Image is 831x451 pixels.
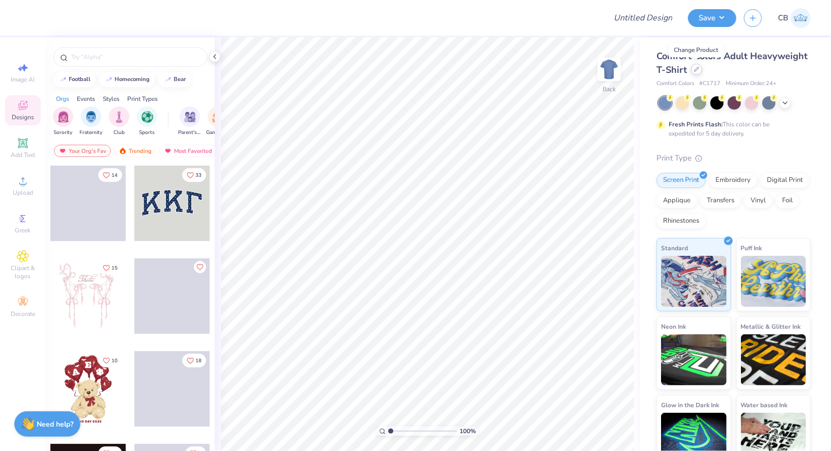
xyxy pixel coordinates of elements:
[741,400,788,410] span: Water based Ink
[661,256,727,307] img: Standard
[460,427,476,436] span: 100 %
[174,76,186,82] div: bear
[59,147,67,154] img: most_fav.gif
[603,85,616,94] div: Back
[194,261,206,273] button: Like
[741,334,807,385] img: Metallic & Glitter Ink
[80,107,103,137] button: filter button
[103,94,120,103] div: Styles
[178,107,202,137] button: filter button
[164,76,172,83] img: trend_line.gif
[127,94,158,103] div: Print Types
[741,256,807,307] img: Puff Ink
[137,107,157,137] div: filter for Sports
[54,145,111,157] div: Your Org's Fav
[99,72,155,87] button: homecoming
[661,243,688,253] span: Standard
[113,111,125,123] img: Club Image
[109,107,129,137] div: filter for Club
[206,129,230,137] span: Game Day
[656,214,706,229] div: Rhinestones
[119,147,127,154] img: trending.gif
[741,321,801,332] span: Metallic & Glitter Ink
[669,120,723,128] strong: Fresh Prints Flash:
[12,113,34,121] span: Designs
[688,9,736,27] button: Save
[178,107,202,137] div: filter for Parent's Weekend
[760,173,810,188] div: Digital Print
[182,354,206,367] button: Like
[744,193,772,208] div: Vinyl
[56,94,69,103] div: Orgs
[85,111,97,123] img: Fraternity Image
[69,76,91,82] div: football
[656,152,811,164] div: Print Type
[37,419,74,429] strong: Need help?
[70,52,200,62] input: Try "Alpha"
[184,111,196,123] img: Parent's Weekend Image
[53,107,73,137] div: filter for Sorority
[109,107,129,137] button: filter button
[77,94,95,103] div: Events
[53,72,96,87] button: football
[11,75,35,84] span: Image AI
[11,310,35,318] span: Decorate
[206,107,230,137] button: filter button
[54,129,73,137] span: Sorority
[791,8,811,28] img: Chhavi Bansal
[98,168,122,182] button: Like
[15,226,31,234] span: Greek
[111,173,118,178] span: 14
[98,261,122,275] button: Like
[699,79,721,88] span: # C1717
[726,79,777,88] span: Minimum Order: 24 +
[178,129,202,137] span: Parent's Weekend
[159,145,217,157] div: Most Favorited
[206,107,230,137] div: filter for Game Day
[111,358,118,363] span: 10
[114,145,156,157] div: Trending
[182,168,206,182] button: Like
[661,334,727,385] img: Neon Ink
[59,76,67,83] img: trend_line.gif
[656,79,694,88] span: Comfort Colors
[158,72,191,87] button: bear
[139,129,155,137] span: Sports
[195,358,202,363] span: 18
[606,8,680,28] input: Untitled Design
[669,120,794,138] div: This color can be expedited for 5 day delivery.
[661,400,719,410] span: Glow in the Dark Ink
[778,8,811,28] a: CB
[741,243,762,253] span: Puff Ink
[115,76,150,82] div: homecoming
[137,107,157,137] button: filter button
[212,111,224,123] img: Game Day Image
[141,111,153,123] img: Sports Image
[80,129,103,137] span: Fraternity
[778,12,788,24] span: CB
[661,321,686,332] span: Neon Ink
[98,354,122,367] button: Like
[656,193,697,208] div: Applique
[5,264,41,280] span: Clipart & logos
[111,266,118,271] span: 15
[164,147,172,154] img: most_fav.gif
[58,111,69,123] img: Sorority Image
[11,151,35,159] span: Add Text
[53,107,73,137] button: filter button
[709,173,757,188] div: Embroidery
[195,173,202,178] span: 33
[13,189,33,197] span: Upload
[700,193,741,208] div: Transfers
[776,193,799,208] div: Foil
[656,173,706,188] div: Screen Print
[105,76,113,83] img: trend_line.gif
[668,43,724,57] div: Change Product
[80,107,103,137] div: filter for Fraternity
[599,59,619,79] img: Back
[113,129,125,137] span: Club
[656,50,808,76] span: Comfort Colors Adult Heavyweight T-Shirt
